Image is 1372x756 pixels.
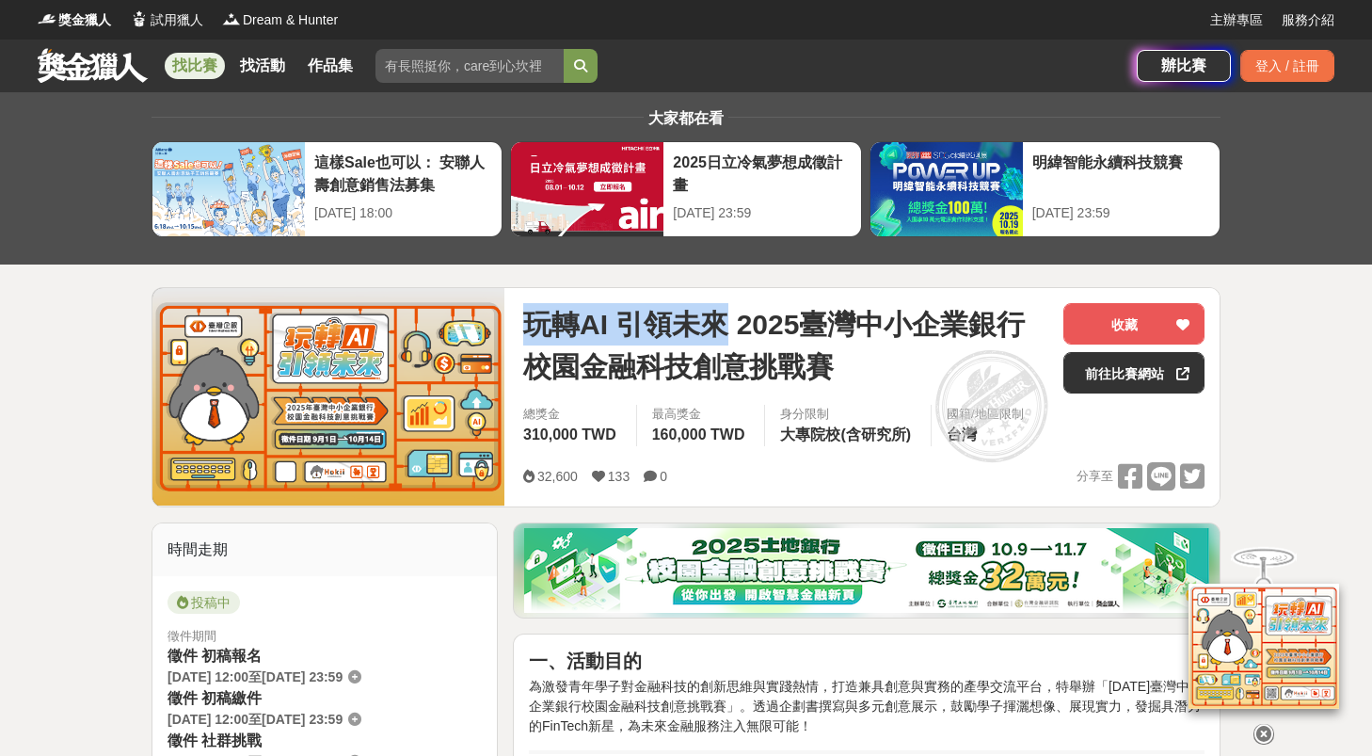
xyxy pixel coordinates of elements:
[780,405,916,424] div: 身分限制
[168,629,216,643] span: 徵件期間
[168,669,248,684] span: [DATE] 12:00
[1189,584,1339,709] img: d2146d9a-e6f6-4337-9592-8cefde37ba6b.png
[869,141,1220,237] a: 明緯智能永續科技競賽[DATE] 23:59
[1032,203,1210,223] div: [DATE] 23:59
[673,203,851,223] div: [DATE] 23:59
[660,469,667,484] span: 0
[300,53,360,79] a: 作品集
[152,141,503,237] a: 這樣Sale也可以： 安聯人壽創意銷售法募集[DATE] 18:00
[168,732,262,748] span: 徵件 社群挑戰
[523,426,616,442] span: 310,000 TWD
[652,426,745,442] span: 160,000 TWD
[222,10,338,30] a: LogoDream & Hunter
[652,405,750,424] span: 最高獎金
[314,152,492,194] div: 這樣Sale也可以： 安聯人壽創意銷售法募集
[168,712,248,727] span: [DATE] 12:00
[529,677,1204,736] p: 為激發青年學子對金融科技的創新思維與實踐熱情，打造兼具創意與實務的產學交流平台，特舉辦「[DATE]臺灣中小企業銀行校園金融科技創意挑戰賽」。透過企劃書撰寫與多元創意展示，鼓勵學子揮灑想像、展現...
[232,53,293,79] a: 找活動
[1210,10,1263,30] a: 主辦專區
[524,528,1209,613] img: d20b4788-230c-4a26-8bab-6e291685a538.png
[1063,352,1204,394] a: 前往比賽網站
[314,203,492,223] div: [DATE] 18:00
[243,10,338,30] span: Dream & Hunter
[537,469,578,484] span: 32,600
[262,669,343,684] span: [DATE] 23:59
[168,591,240,614] span: 投稿中
[130,10,203,30] a: Logo試用獵人
[248,669,262,684] span: 至
[523,405,621,424] span: 總獎金
[1077,462,1113,491] span: 分享至
[780,426,911,442] span: 大專院校(含研究所)
[1240,50,1334,82] div: 登入 / 註冊
[1282,10,1334,30] a: 服務介紹
[130,9,149,28] img: Logo
[58,10,111,30] span: 獎金獵人
[38,10,111,30] a: Logo獎金獵人
[1063,303,1204,345] button: 收藏
[38,9,56,28] img: Logo
[152,288,504,506] img: Cover Image
[168,648,262,664] span: 徵件 初稿報名
[222,9,241,28] img: Logo
[608,469,630,484] span: 133
[165,53,225,79] a: 找比賽
[523,303,1048,388] span: 玩轉AI 引領未來 2025臺灣中小企業銀行校園金融科技創意挑戰賽
[529,651,642,671] strong: 一、活動目的
[151,10,203,30] span: 試用獵人
[644,110,728,126] span: 大家都在看
[375,49,564,83] input: 有長照挺你，care到心坎裡！青春出手，拍出照顧 影音徵件活動
[168,690,262,706] span: 徵件 初稿繳件
[673,152,851,194] div: 2025日立冷氣夢想成徵計畫
[262,712,343,727] span: [DATE] 23:59
[1032,152,1210,194] div: 明緯智能永續科技競賽
[152,523,497,576] div: 時間走期
[510,141,861,237] a: 2025日立冷氣夢想成徵計畫[DATE] 23:59
[1137,50,1231,82] a: 辦比賽
[248,712,262,727] span: 至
